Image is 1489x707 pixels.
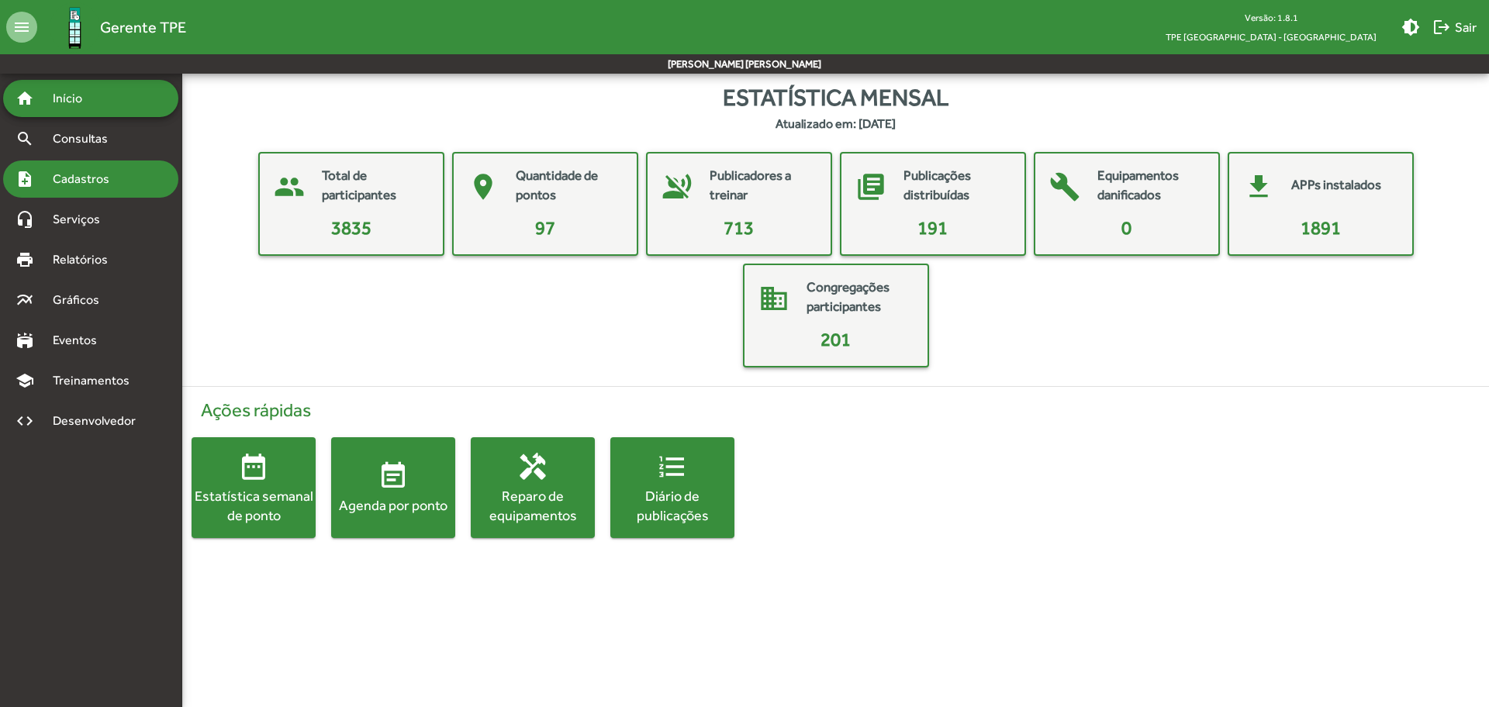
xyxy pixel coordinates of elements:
span: Início [43,89,105,108]
mat-icon: format_list_numbered [657,450,688,481]
mat-icon: place [460,164,506,210]
span: Treinamentos [43,371,148,390]
span: Consultas [43,129,128,148]
span: Relatórios [43,250,128,269]
span: Gerente TPE [100,15,186,40]
span: 191 [917,217,948,238]
mat-icon: handyman [517,450,548,481]
mat-icon: logout [1432,18,1451,36]
mat-icon: home [16,89,34,108]
mat-icon: brightness_medium [1401,18,1420,36]
mat-icon: code [16,412,34,430]
div: Reparo de equipamentos [471,485,595,524]
span: Desenvolvedor [43,412,154,430]
button: Sair [1426,13,1483,41]
mat-icon: note_add [16,170,34,188]
span: Sair [1432,13,1477,41]
mat-card-title: Congregações participantes [807,278,912,317]
span: Estatística mensal [723,80,948,115]
span: Serviços [43,210,121,229]
mat-icon: stadium [16,331,34,350]
span: 713 [724,217,754,238]
mat-icon: multiline_chart [16,291,34,309]
mat-icon: people [266,164,313,210]
strong: Atualizado em: [DATE] [776,115,896,133]
mat-icon: domain [751,275,797,322]
mat-icon: build [1042,164,1088,210]
button: Estatística semanal de ponto [192,437,316,538]
mat-icon: school [16,371,34,390]
span: 1891 [1301,217,1341,238]
mat-card-title: Total de participantes [322,166,427,205]
mat-card-title: Publicações distribuídas [903,166,1009,205]
button: Agenda por ponto [331,437,455,538]
mat-icon: headset_mic [16,210,34,229]
div: Versão: 1.8.1 [1153,8,1389,27]
mat-icon: event_note [378,460,409,491]
span: 97 [535,217,555,238]
mat-icon: date_range [238,450,269,481]
mat-card-title: Publicadores a treinar [710,166,815,205]
mat-card-title: APPs instalados [1291,175,1381,195]
mat-icon: menu [6,12,37,43]
button: Reparo de equipamentos [471,437,595,538]
mat-icon: get_app [1235,164,1282,210]
button: Diário de publicações [610,437,734,538]
mat-icon: voice_over_off [654,164,700,210]
div: Diário de publicações [610,485,734,524]
span: 201 [821,329,851,350]
div: Agenda por ponto [331,495,455,515]
span: 3835 [331,217,371,238]
h4: Ações rápidas [192,399,1480,422]
div: Estatística semanal de ponto [192,485,316,524]
mat-card-title: Equipamentos danificados [1097,166,1203,205]
mat-icon: search [16,129,34,148]
mat-icon: print [16,250,34,269]
span: TPE [GEOGRAPHIC_DATA] - [GEOGRAPHIC_DATA] [1153,27,1389,47]
span: Cadastros [43,170,130,188]
span: Eventos [43,331,118,350]
a: Gerente TPE [37,2,186,53]
span: Gráficos [43,291,120,309]
img: Logo [50,2,100,53]
mat-card-title: Quantidade de pontos [516,166,621,205]
span: 0 [1121,217,1131,238]
mat-icon: library_books [848,164,894,210]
